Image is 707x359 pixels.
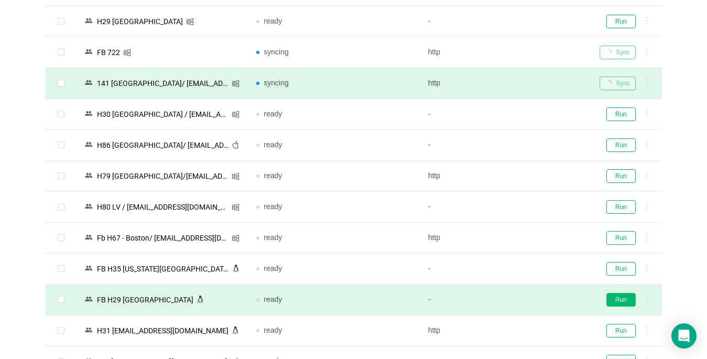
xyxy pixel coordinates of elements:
[232,111,240,118] i: icon: windows
[606,262,636,276] button: Run
[94,324,232,338] div: Н31 [EMAIL_ADDRESS][DOMAIN_NAME]
[606,231,636,245] button: Run
[606,107,636,121] button: Run
[606,138,636,152] button: Run
[420,223,591,254] td: http
[420,99,591,130] td: -
[420,285,591,316] td: -
[264,202,282,211] span: ready
[94,77,232,90] div: 141 [GEOGRAPHIC_DATA]/ [EMAIL_ADDRESS][DOMAIN_NAME]
[232,203,240,211] i: icon: windows
[232,80,240,88] i: icon: windows
[420,192,591,223] td: -
[264,140,282,149] span: ready
[232,172,240,180] i: icon: windows
[606,169,636,183] button: Run
[420,68,591,99] td: http
[94,200,232,214] div: H80 LV / [EMAIL_ADDRESS][DOMAIN_NAME] [1]
[606,200,636,214] button: Run
[420,316,591,346] td: http
[264,17,282,25] span: ready
[123,49,131,57] i: icon: windows
[264,295,282,303] span: ready
[94,46,123,59] div: FB 722
[264,110,282,118] span: ready
[94,15,186,28] div: H29 [GEOGRAPHIC_DATA]
[420,37,591,68] td: http
[264,264,282,273] span: ready
[420,6,591,37] td: -
[186,18,194,26] i: icon: windows
[420,161,591,192] td: http
[606,293,636,307] button: Run
[264,326,282,334] span: ready
[420,130,591,161] td: -
[94,293,197,307] div: FB H29 [GEOGRAPHIC_DATA]
[264,171,282,180] span: ready
[94,262,232,276] div: FB Н35 [US_STATE][GEOGRAPHIC_DATA][EMAIL_ADDRESS][DOMAIN_NAME]
[606,15,636,28] button: Run
[94,138,232,152] div: Н86 [GEOGRAPHIC_DATA]/ [EMAIL_ADDRESS][DOMAIN_NAME] [1]
[232,141,240,149] i: icon: apple
[606,324,636,338] button: Run
[671,323,697,349] div: Open Intercom Messenger
[94,107,232,121] div: Н30 [GEOGRAPHIC_DATA] / [EMAIL_ADDRESS][DOMAIN_NAME]
[264,233,282,242] span: ready
[420,254,591,285] td: -
[264,48,288,56] span: syncing
[94,231,232,245] div: Fb Н67 - Boston/ [EMAIL_ADDRESS][DOMAIN_NAME] [1]
[264,79,288,87] span: syncing
[232,234,240,242] i: icon: windows
[94,169,232,183] div: H79 [GEOGRAPHIC_DATA]/[EMAIL_ADDRESS][DOMAIN_NAME] [1]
